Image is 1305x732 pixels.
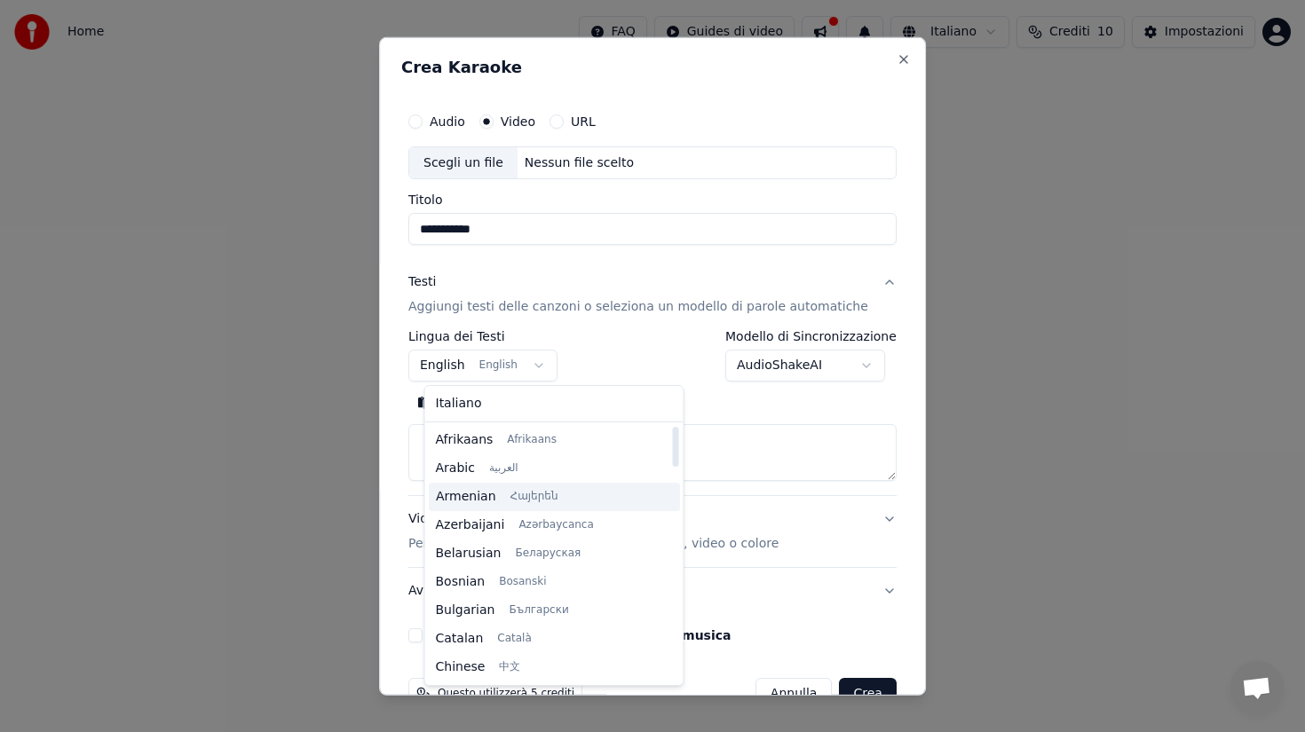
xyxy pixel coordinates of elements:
[499,575,546,589] span: Bosanski
[489,461,518,476] span: العربية
[436,460,475,477] span: Arabic
[436,573,486,591] span: Bosnian
[507,433,557,447] span: Afrikaans
[436,630,484,648] span: Catalan
[436,488,496,506] span: Armenian
[515,547,581,561] span: Беларуская
[509,603,568,618] span: Български
[510,490,558,504] span: Հայերեն
[436,602,495,619] span: Bulgarian
[436,658,486,676] span: Chinese
[436,545,502,563] span: Belarusian
[497,632,531,646] span: Català
[436,516,505,534] span: Azerbaijani
[518,518,593,532] span: Azərbaycanca
[499,660,520,674] span: 中文
[436,431,494,449] span: Afrikaans
[436,395,482,413] span: Italiano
